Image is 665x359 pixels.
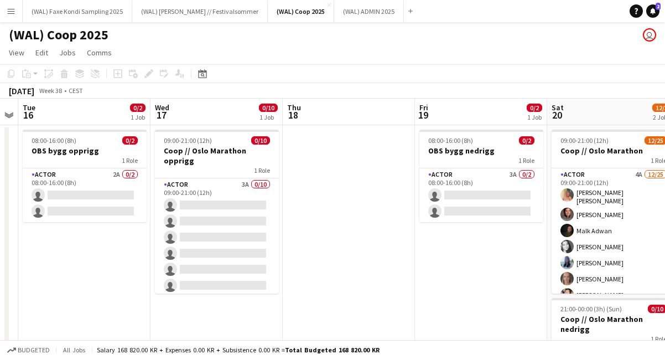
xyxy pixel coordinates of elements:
[560,136,609,145] span: 09:00-21:00 (12h)
[419,168,543,222] app-card-role: Actor3A0/208:00-16:00 (8h)
[59,48,76,58] span: Jobs
[82,45,116,60] a: Comms
[6,344,51,356] button: Budgeted
[428,136,473,145] span: 08:00-16:00 (8h)
[552,102,564,112] span: Sat
[130,104,146,112] span: 0/2
[560,305,622,313] span: 21:00-00:00 (3h) (Sun)
[97,346,380,354] div: Salary 168 820.00 KR + Expenses 0.00 KR + Subsistence 0.00 KR =
[418,109,428,121] span: 19
[122,156,138,165] span: 1 Role
[254,166,270,175] span: 1 Role
[132,1,268,22] button: (WAL) [PERSON_NAME] // Festivalsommer
[259,113,277,121] div: 1 Job
[643,28,656,42] app-user-avatar: Fredrik Næss
[646,4,659,18] a: 2
[23,130,147,222] app-job-card: 08:00-16:00 (8h)0/2OBS bygg opprigg1 RoleActor2A0/208:00-16:00 (8h)
[9,48,24,58] span: View
[23,102,35,112] span: Tue
[87,48,112,58] span: Comms
[122,136,138,145] span: 0/2
[164,136,212,145] span: 09:00-21:00 (12h)
[419,130,543,222] app-job-card: 08:00-16:00 (8h)0/2OBS bygg nedrigg1 RoleActor3A0/208:00-16:00 (8h)
[285,346,380,354] span: Total Budgeted 168 820.00 KR
[153,109,169,121] span: 17
[69,86,83,95] div: CEST
[23,168,147,222] app-card-role: Actor2A0/208:00-16:00 (8h)
[9,27,108,43] h1: (WAL) Coop 2025
[518,156,534,165] span: 1 Role
[268,1,334,22] button: (WAL) Coop 2025
[527,104,542,112] span: 0/2
[285,109,301,121] span: 18
[35,48,48,58] span: Edit
[55,45,80,60] a: Jobs
[18,346,50,354] span: Budgeted
[9,85,34,96] div: [DATE]
[334,1,404,22] button: (WAL) ADMIN 2025
[61,346,87,354] span: All jobs
[287,102,301,112] span: Thu
[155,130,279,294] app-job-card: 09:00-21:00 (12h)0/10Coop // Oslo Marathon opprigg1 RoleActor3A0/1009:00-21:00 (12h)
[656,3,661,10] span: 2
[23,146,147,156] h3: OBS bygg opprigg
[251,136,270,145] span: 0/10
[155,102,169,112] span: Wed
[550,109,564,121] span: 20
[32,136,76,145] span: 08:00-16:00 (8h)
[31,45,53,60] a: Edit
[419,146,543,156] h3: OBS bygg nedrigg
[4,45,29,60] a: View
[527,113,542,121] div: 1 Job
[259,104,278,112] span: 0/10
[519,136,534,145] span: 0/2
[155,146,279,166] h3: Coop // Oslo Marathon opprigg
[21,109,35,121] span: 16
[131,113,145,121] div: 1 Job
[37,86,64,95] span: Week 38
[23,1,132,22] button: (WAL) Faxe Kondi Sampling 2025
[419,102,428,112] span: Fri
